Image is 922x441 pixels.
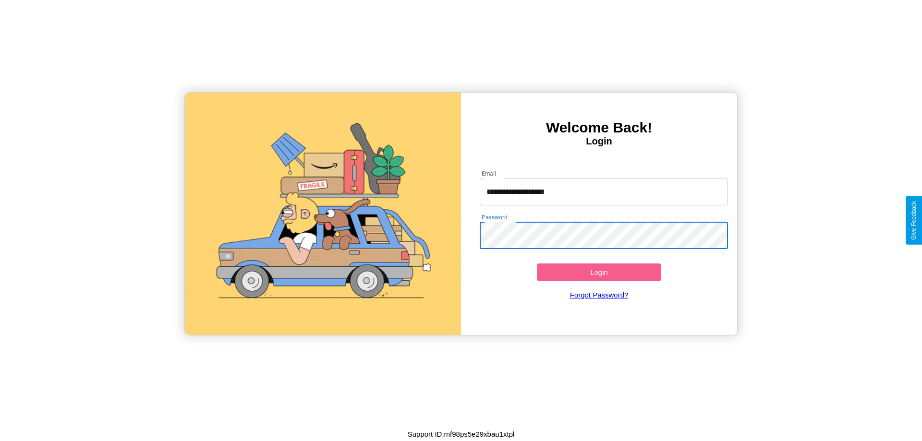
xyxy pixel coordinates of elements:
button: Login [537,263,661,281]
label: Email [482,169,497,178]
div: Give Feedback [910,201,917,240]
h4: Login [461,136,737,147]
h3: Welcome Back! [461,119,737,136]
p: Support ID: mf98ps5e29xbau1xtpl [408,428,515,441]
label: Password [482,213,507,221]
img: gif [185,93,461,335]
a: Forgot Password? [475,281,724,309]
